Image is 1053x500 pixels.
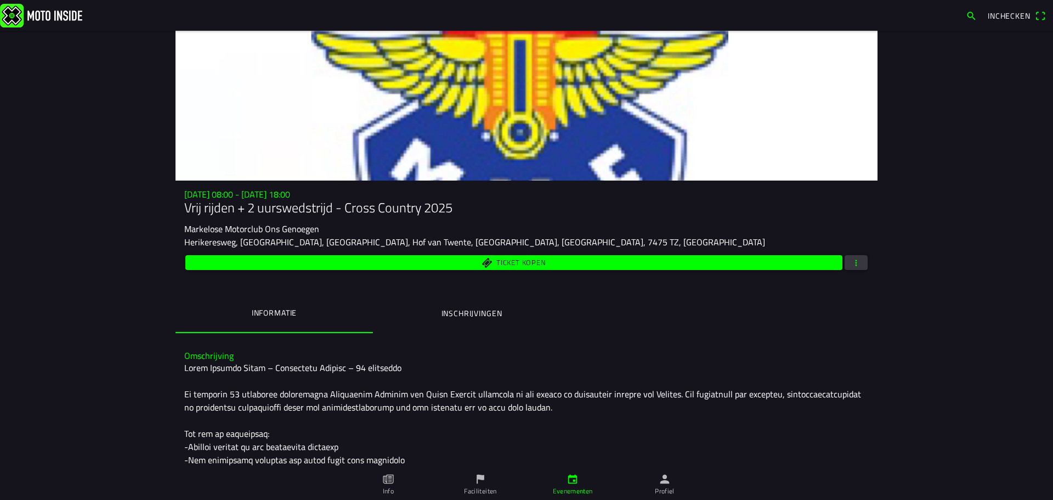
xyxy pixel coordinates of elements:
[441,307,502,319] ion-label: Inschrijvingen
[567,473,579,485] ion-icon: calendar
[655,486,675,496] ion-label: Profiel
[184,235,765,249] ion-text: Herikeresweg, [GEOGRAPHIC_DATA], [GEOGRAPHIC_DATA], Hof van Twente, [GEOGRAPHIC_DATA], [GEOGRAPHI...
[464,486,496,496] ion-label: Faciliteiten
[474,473,486,485] ion-icon: flag
[496,259,546,266] span: Ticket kopen
[184,189,869,200] h3: [DATE] 08:00 - [DATE] 18:00
[252,307,297,319] ion-label: Informatie
[982,6,1051,25] a: Incheckenqr scanner
[184,200,869,216] h1: Vrij rijden + 2 uurswedstrijd - Cross Country 2025
[184,222,319,235] ion-text: Markelose Motorclub Ons Genoegen
[960,6,982,25] a: search
[988,10,1031,21] span: Inchecken
[383,486,394,496] ion-label: Info
[553,486,593,496] ion-label: Evenementen
[184,351,869,361] h3: Omschrijving
[659,473,671,485] ion-icon: person
[382,473,394,485] ion-icon: paper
